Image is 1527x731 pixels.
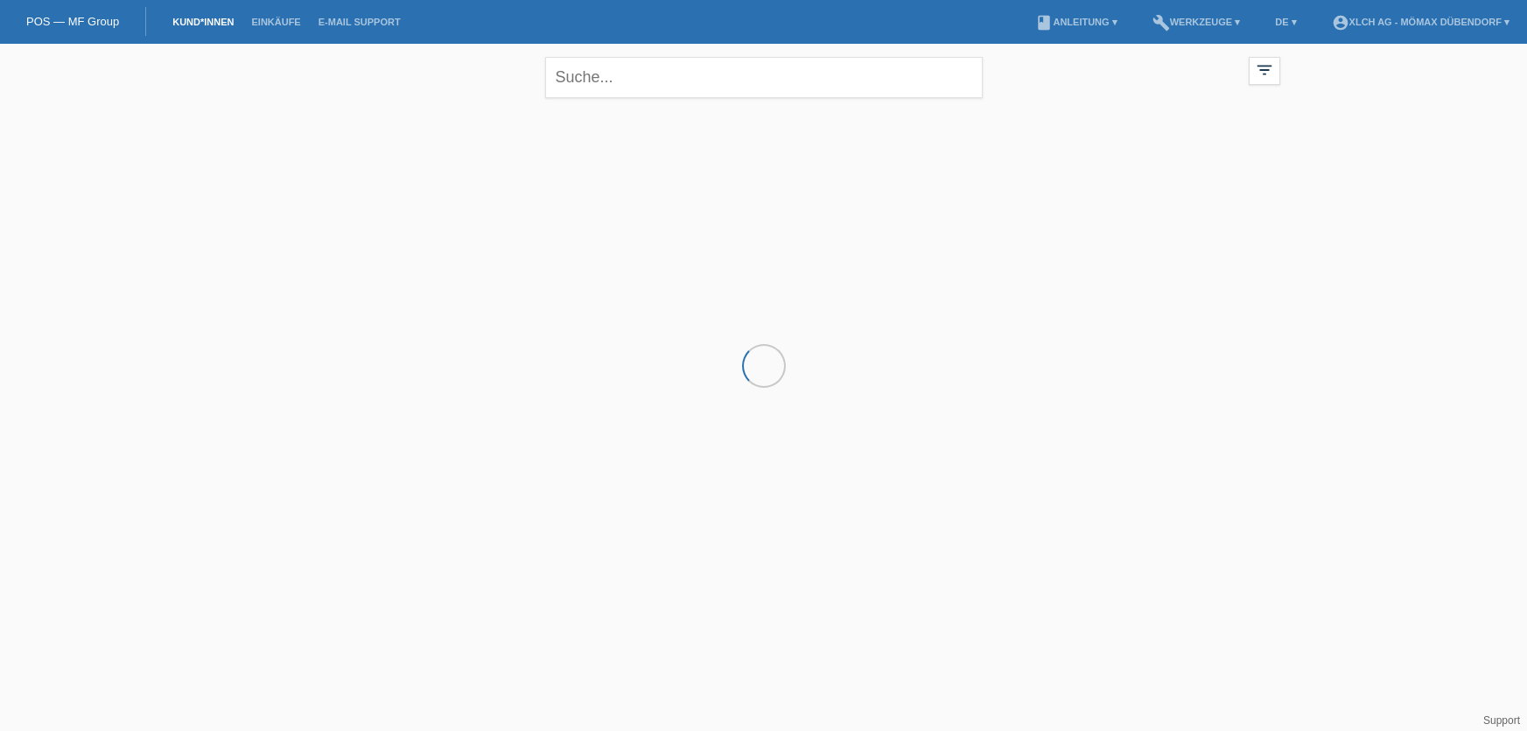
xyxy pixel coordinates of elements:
[310,17,410,27] a: E-Mail Support
[1323,17,1518,27] a: account_circleXLCH AG - Mömax Dübendorf ▾
[545,57,983,98] input: Suche...
[1152,14,1170,32] i: build
[164,17,242,27] a: Kund*innen
[1035,14,1053,32] i: book
[1026,17,1125,27] a: bookAnleitung ▾
[1144,17,1250,27] a: buildWerkzeuge ▾
[242,17,309,27] a: Einkäufe
[1483,714,1520,727] a: Support
[1255,60,1274,80] i: filter_list
[1332,14,1349,32] i: account_circle
[26,15,119,28] a: POS — MF Group
[1266,17,1305,27] a: DE ▾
